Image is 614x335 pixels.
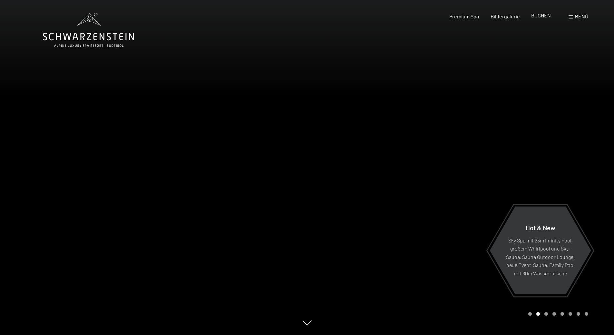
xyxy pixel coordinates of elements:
span: Hot & New [526,223,555,231]
div: Carousel Page 5 [560,312,564,316]
span: Menü [575,13,588,19]
div: Carousel Page 3 [544,312,548,316]
div: Carousel Page 7 [577,312,580,316]
div: Carousel Page 4 [552,312,556,316]
a: Hot & New Sky Spa mit 23m Infinity Pool, großem Whirlpool und Sky-Sauna, Sauna Outdoor Lounge, ne... [489,206,591,295]
p: Sky Spa mit 23m Infinity Pool, großem Whirlpool und Sky-Sauna, Sauna Outdoor Lounge, neue Event-S... [505,236,575,277]
div: Carousel Page 2 (Current Slide) [536,312,540,316]
a: Bildergalerie [491,13,520,19]
a: Premium Spa [449,13,479,19]
div: Carousel Page 6 [569,312,572,316]
div: Carousel Page 1 [528,312,532,316]
a: BUCHEN [531,12,551,18]
div: Carousel Pagination [526,312,588,316]
div: Carousel Page 8 [585,312,588,316]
